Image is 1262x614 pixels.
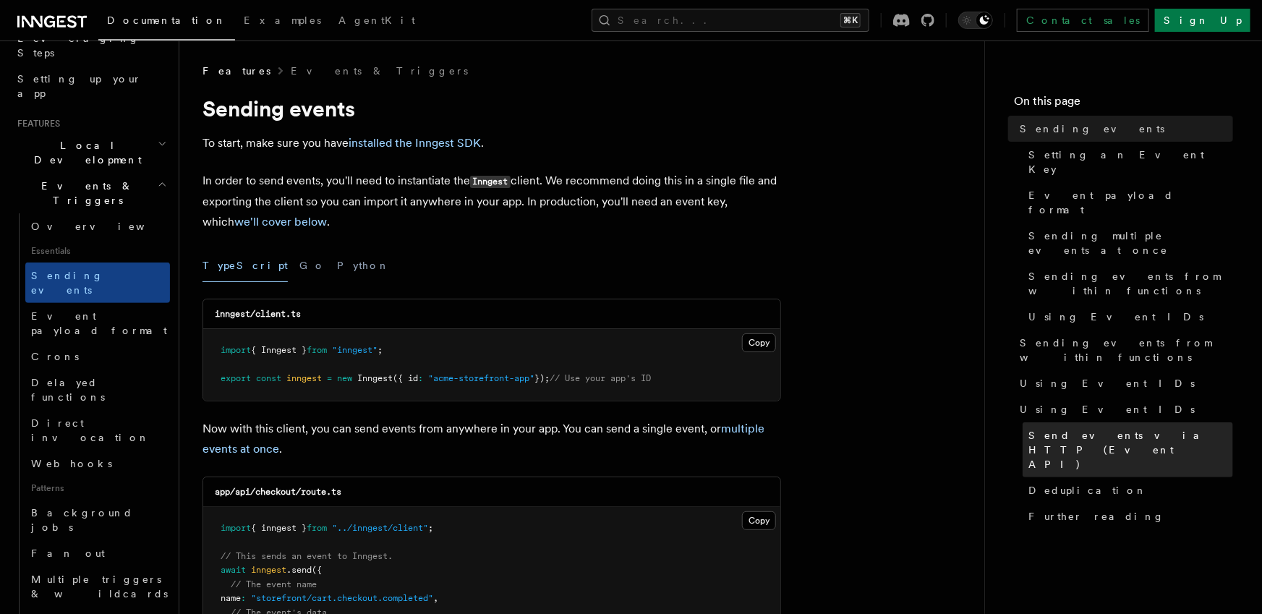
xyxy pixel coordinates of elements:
span: ; [428,523,433,533]
h4: On this page [1014,93,1233,116]
span: { inngest } [251,523,307,533]
a: Multiple triggers & wildcards [25,566,170,607]
span: // Use your app's ID [550,373,651,383]
a: Sending multiple events at once [1023,223,1233,263]
a: Sending events [25,263,170,303]
span: "inngest" [332,345,378,355]
span: "storefront/cart.checkout.completed" [251,593,433,603]
span: inngest [251,565,286,575]
span: Events & Triggers [12,179,158,208]
button: Local Development [12,132,170,173]
span: Send events via HTTP (Event API) [1028,428,1233,472]
span: "acme-storefront-app" [428,373,534,383]
a: Setting an Event Key [1023,142,1233,182]
a: Direct invocation [25,410,170,451]
span: Features [12,118,60,129]
a: Event payload format [1023,182,1233,223]
p: In order to send events, you'll need to instantiate the client. We recommend doing this in a sing... [202,171,781,232]
button: Events & Triggers [12,173,170,213]
span: = [327,373,332,383]
span: const [256,373,281,383]
span: Deduplication [1028,483,1147,498]
a: Events & Triggers [291,64,468,78]
code: inngest/client.ts [215,309,301,319]
span: Sending events [31,270,103,296]
span: Using Event IDs [1020,376,1195,391]
button: Go [299,250,325,282]
span: Webhooks [31,458,112,469]
a: Setting up your app [12,66,170,106]
kbd: ⌘K [840,13,861,27]
a: Examples [235,4,330,39]
span: Direct invocation [31,417,150,443]
a: Fan out [25,540,170,566]
span: Sending events from within functions [1028,269,1233,298]
span: import [221,345,251,355]
span: Setting an Event Key [1028,148,1233,176]
button: Python [337,250,390,282]
button: Copy [742,511,776,530]
span: }); [534,373,550,383]
a: Sending events from within functions [1023,263,1233,304]
p: To start, make sure you have . [202,133,781,153]
p: Now with this client, you can send events from anywhere in your app. You can send a single event,... [202,419,781,459]
span: // This sends an event to Inngest. [221,551,393,561]
code: app/api/checkout/route.ts [215,487,341,497]
span: AgentKit [338,14,415,26]
a: we'll cover below [234,215,327,229]
button: Toggle dark mode [958,12,993,29]
span: Using Event IDs [1028,310,1203,324]
a: Overview [25,213,170,239]
span: Documentation [107,14,226,26]
span: await [221,565,246,575]
span: Essentials [25,239,170,263]
a: installed the Inngest SDK [349,136,481,150]
button: TypeScript [202,250,288,282]
a: Delayed functions [25,370,170,410]
span: .send [286,565,312,575]
span: Background jobs [31,507,133,533]
span: export [221,373,251,383]
span: Overview [31,221,180,232]
a: Contact sales [1017,9,1149,32]
span: : [418,373,423,383]
a: Background jobs [25,500,170,540]
span: Using Event IDs [1020,402,1195,417]
span: Local Development [12,138,158,167]
span: inngest [286,373,322,383]
span: Multiple triggers & wildcards [31,574,168,600]
a: Event payload format [25,303,170,344]
a: Deduplication [1023,477,1233,503]
span: Crons [31,351,79,362]
span: Sending events [1020,121,1164,136]
a: multiple events at once [202,422,764,456]
a: Sending events from within functions [1014,330,1233,370]
h1: Sending events [202,95,781,121]
span: { Inngest } [251,345,307,355]
a: Webhooks [25,451,170,477]
span: import [221,523,251,533]
a: Using Event IDs [1014,370,1233,396]
span: Sending events from within functions [1020,336,1233,364]
a: Sending events [1014,116,1233,142]
span: ; [378,345,383,355]
span: Further reading [1028,509,1164,524]
span: , [433,593,438,603]
span: Patterns [25,477,170,500]
button: Copy [742,333,776,352]
span: new [337,373,352,383]
span: ({ [312,565,322,575]
a: Using Event IDs [1014,396,1233,422]
span: name [221,593,241,603]
a: Crons [25,344,170,370]
a: Documentation [98,4,235,40]
span: from [307,345,327,355]
code: Inngest [470,176,511,188]
span: Setting up your app [17,73,142,99]
span: "../inngest/client" [332,523,428,533]
a: Further reading [1023,503,1233,529]
span: // The event name [231,579,317,589]
span: Event payload format [31,310,167,336]
span: Sending multiple events at once [1028,229,1233,257]
span: from [307,523,327,533]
